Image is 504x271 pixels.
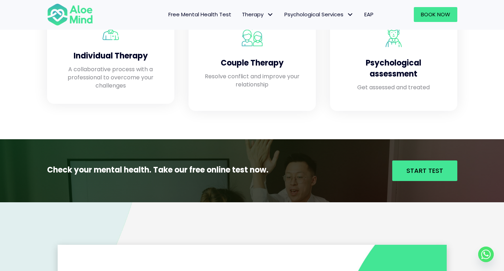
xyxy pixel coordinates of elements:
[203,72,302,89] p: Resolve conflict and improve your relationship
[61,51,160,62] h4: Individual Therapy
[168,11,231,18] span: Free Mental Health Test
[344,58,443,80] h4: Psychological assessment
[242,11,274,18] span: Therapy
[47,3,93,26] img: Aloe mind Logo
[237,7,279,22] a: TherapyTherapy: submenu
[279,7,359,22] a: Psychological ServicesPsychological Services: submenu
[47,164,299,176] p: Check your mental health. Take our free online test now.
[382,24,405,47] img: Aloe Mind Malaysia | Mental Healthcare Services in Malaysia and Singapore
[406,166,443,175] span: Start Test
[345,10,355,20] span: Psychological Services: submenu
[61,65,160,90] p: A collaborative process with a professional to overcome your challenges
[265,10,276,20] span: Therapy: submenu
[196,17,309,104] a: Aloe Mind Malaysia | Mental Healthcare Services in Malaysia and Singapore Couple Therapy Resolve ...
[414,7,457,22] a: Book Now
[102,7,379,22] nav: Menu
[54,10,167,97] a: Aloe Mind Malaysia | Mental Healthcare Services in Malaysia and Singapore Individual Therapy A co...
[284,11,354,18] span: Psychological Services
[359,7,379,22] a: EAP
[337,17,450,104] a: Aloe Mind Malaysia | Mental Healthcare Services in Malaysia and Singapore Psychological assessmen...
[241,24,263,47] img: Aloe Mind Malaysia | Mental Healthcare Services in Malaysia and Singapore
[344,83,443,91] p: Get assessed and treated
[163,7,237,22] a: Free Mental Health Test
[203,58,302,69] h4: Couple Therapy
[421,11,450,18] span: Book Now
[478,247,494,262] a: Whatsapp
[364,11,373,18] span: EAP
[392,160,457,181] a: Start Test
